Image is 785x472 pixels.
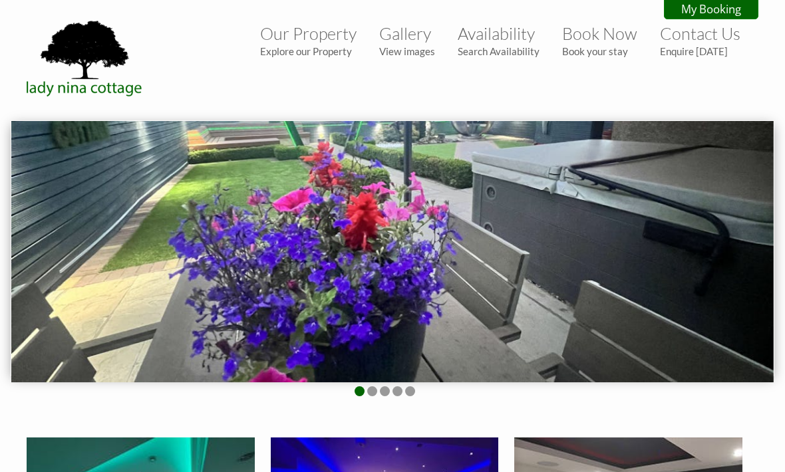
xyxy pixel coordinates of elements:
[379,23,435,57] a: GalleryView images
[562,45,637,57] small: Book your stay
[260,23,357,57] a: Our PropertyExplore our Property
[660,45,740,57] small: Enquire [DATE]
[562,23,637,57] a: Book NowBook your stay
[260,45,357,57] small: Explore our Property
[458,23,540,57] a: AvailabilitySearch Availability
[660,23,740,57] a: Contact UsEnquire [DATE]
[458,45,540,57] small: Search Availability
[379,45,435,57] small: View images
[19,18,152,98] img: Lady Nina Cottage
